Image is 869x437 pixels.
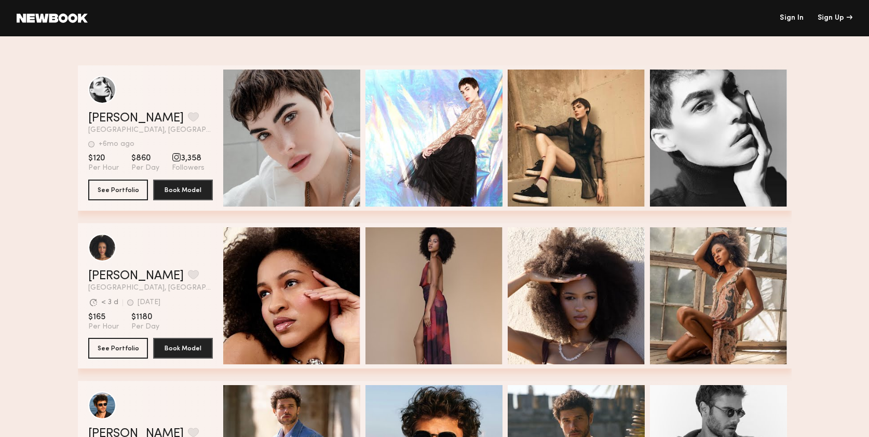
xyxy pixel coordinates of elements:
[131,312,159,322] span: $1180
[88,153,119,163] span: $120
[88,338,148,359] button: See Portfolio
[101,299,118,306] div: < 3 d
[88,322,119,332] span: Per Hour
[138,299,160,306] div: [DATE]
[88,270,184,282] a: [PERSON_NAME]
[88,163,119,173] span: Per Hour
[153,180,213,200] button: Book Model
[780,15,804,22] a: Sign In
[131,153,159,163] span: $860
[88,127,213,134] span: [GEOGRAPHIC_DATA], [GEOGRAPHIC_DATA]
[131,322,159,332] span: Per Day
[88,112,184,125] a: [PERSON_NAME]
[172,163,205,173] span: Followers
[88,284,213,292] span: [GEOGRAPHIC_DATA], [GEOGRAPHIC_DATA]
[88,312,119,322] span: $165
[131,163,159,173] span: Per Day
[153,338,213,359] button: Book Model
[172,153,205,163] span: 3,358
[818,15,852,22] div: Sign Up
[88,180,148,200] button: See Portfolio
[99,141,134,148] div: +6mo ago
